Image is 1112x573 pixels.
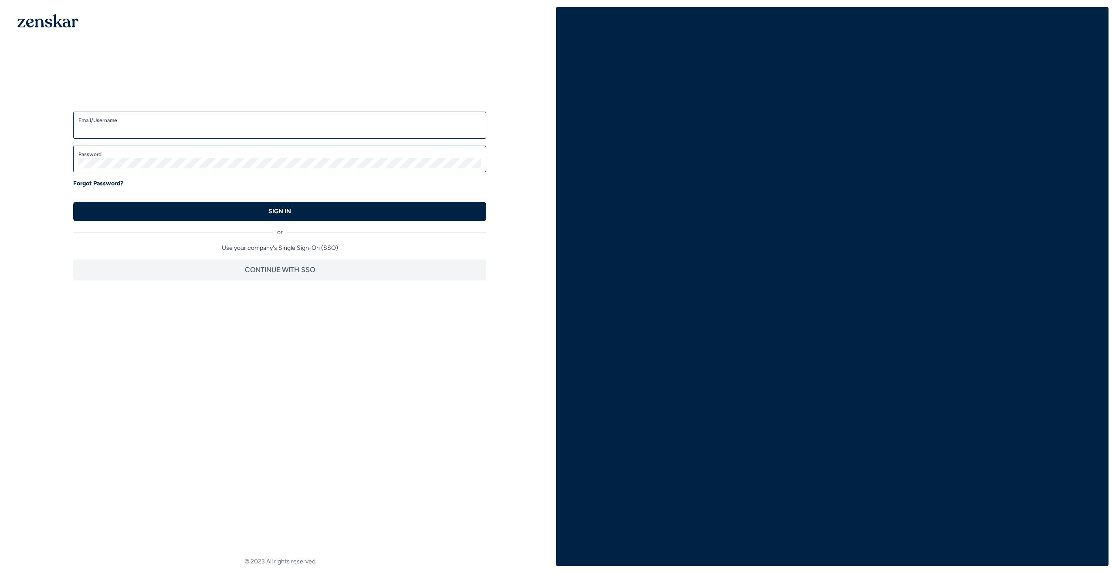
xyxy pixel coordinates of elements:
[3,557,556,566] footer: © 2023 All rights reserved
[78,117,481,124] label: Email/Username
[78,151,481,158] label: Password
[17,14,78,27] img: 1OGAJ2xQqyY4LXKgY66KYq0eOWRCkrZdAb3gUhuVAqdWPZE9SRJmCz+oDMSn4zDLXe31Ii730ItAGKgCKgCCgCikA4Av8PJUP...
[73,244,486,252] p: Use your company's Single Sign-On (SSO)
[73,259,486,280] button: CONTINUE WITH SSO
[268,207,291,216] p: SIGN IN
[73,179,123,188] a: Forgot Password?
[73,221,486,237] div: or
[73,202,486,221] button: SIGN IN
